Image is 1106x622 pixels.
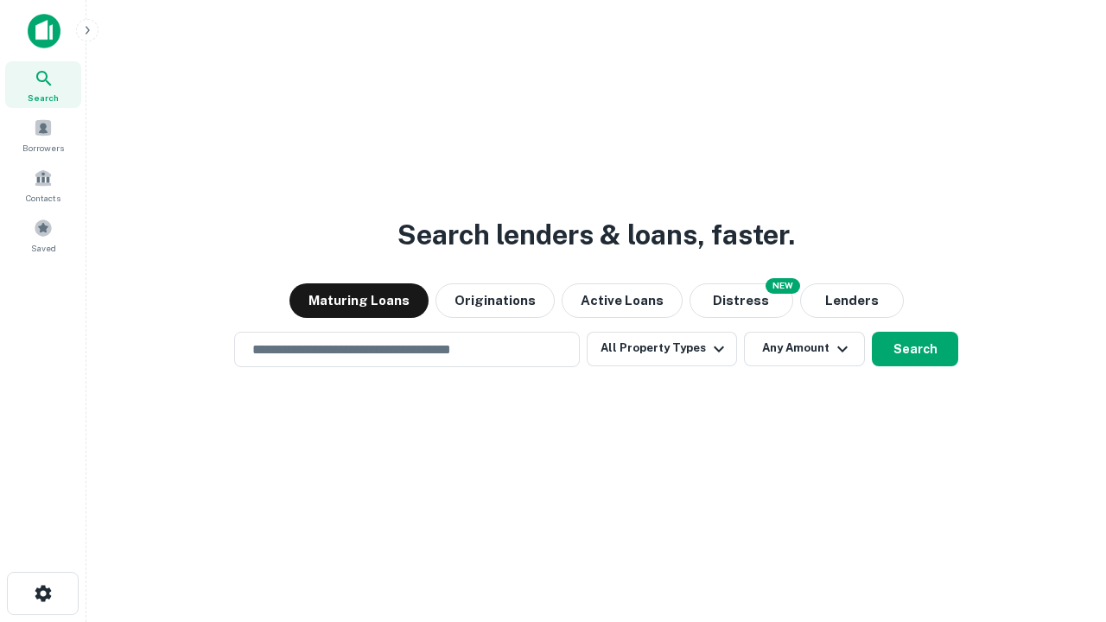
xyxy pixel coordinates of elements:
span: Saved [31,241,56,255]
a: Borrowers [5,111,81,158]
button: Any Amount [744,332,865,366]
span: Contacts [26,191,60,205]
button: Originations [435,283,555,318]
button: All Property Types [587,332,737,366]
button: Active Loans [562,283,683,318]
h3: Search lenders & loans, faster. [397,214,795,256]
span: Search [28,91,59,105]
button: Lenders [800,283,904,318]
span: Borrowers [22,141,64,155]
button: Search distressed loans with lien and other non-mortgage details. [690,283,793,318]
button: Maturing Loans [289,283,429,318]
a: Search [5,61,81,108]
img: capitalize-icon.png [28,14,60,48]
div: NEW [766,278,800,294]
a: Contacts [5,162,81,208]
iframe: Chat Widget [1020,484,1106,567]
button: Search [872,332,958,366]
a: Saved [5,212,81,258]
